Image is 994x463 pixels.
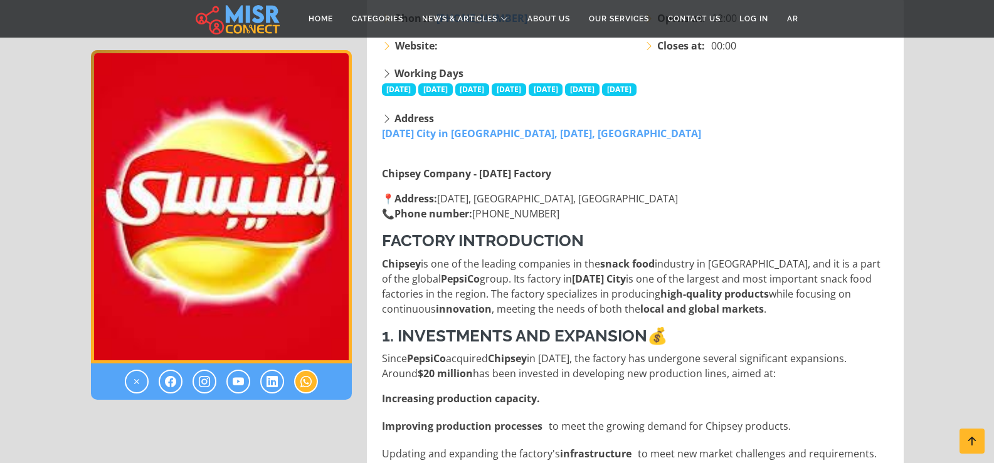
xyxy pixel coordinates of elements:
strong: snack food [600,257,655,271]
span: News & Articles [422,13,497,24]
p: 📍 [DATE], [GEOGRAPHIC_DATA], [GEOGRAPHIC_DATA] 📞 [PHONE_NUMBER] [382,191,891,221]
a: Our Services [579,7,658,31]
strong: Address: [394,192,437,205]
a: Log in [730,7,778,31]
span: [DATE] [382,83,416,96]
img: Chipsy Company [91,50,352,363]
strong: PepsiCo [441,272,480,286]
a: [DATE] City in [GEOGRAPHIC_DATA], [DATE], [GEOGRAPHIC_DATA] [382,127,701,140]
p: Since acquired in [DATE], the factory has undergone several significant expansions. Around has be... [382,351,891,381]
strong: PepsiCo [407,351,446,365]
strong: Website: [395,38,438,53]
strong: innovation [436,302,492,316]
strong: Phone number: [394,207,472,221]
strong: Chipsey [488,351,527,365]
a: AR [778,7,808,31]
strong: Closes at: [657,38,705,53]
span: [DATE] [565,83,600,96]
li: to meet the growing demand for Chipsey products. [382,419,891,434]
span: [DATE] [492,83,526,96]
span: 00:00 [711,38,736,53]
p: is one of the leading companies in the industry in [GEOGRAPHIC_DATA], and it is a part of the glo... [382,256,891,316]
div: 1 / 1 [91,50,352,363]
strong: Address [394,112,434,125]
a: Contact Us [658,7,730,31]
a: News & Articles [413,7,518,31]
span: [DATE] [529,83,563,96]
a: Categories [342,7,413,31]
strong: 1. Investments and Expansion [382,326,647,345]
h3: 💰 [382,326,891,346]
strong: $20 million [418,367,473,380]
strong: high-quality products [660,287,769,301]
span: [DATE] [455,83,490,96]
strong: [DATE] City [572,272,626,286]
img: main.misr_connect [196,3,280,34]
strong: Working Days [394,66,463,80]
strong: Improving production processes [382,419,542,434]
strong: local and global markets [640,302,764,316]
strong: Chipsey [382,257,421,271]
a: Home [299,7,342,31]
li: Updating and expanding the factory's to meet new market challenges and requirements. [382,446,891,461]
span: [DATE] [418,83,453,96]
strong: Increasing production capacity. [382,391,540,406]
a: About Us [518,7,579,31]
span: [DATE] [602,83,637,96]
strong: infrastructure [560,446,632,461]
strong: Chipsey Company - [DATE] Factory [382,167,551,180]
strong: Factory Introduction [382,231,584,250]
